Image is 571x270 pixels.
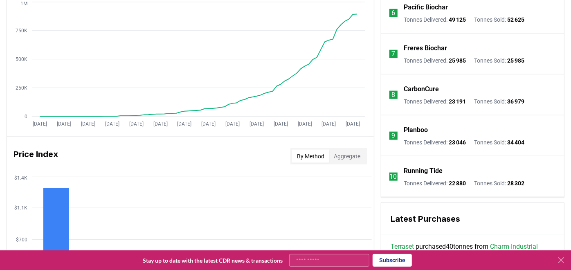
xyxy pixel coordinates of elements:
p: 10 [390,172,397,182]
p: Tonnes Delivered : [404,97,466,106]
span: 23 191 [449,98,466,105]
tspan: 0 [25,114,27,119]
tspan: 750K [16,28,27,34]
tspan: [DATE] [201,121,216,127]
button: By Method [292,150,329,163]
tspan: [DATE] [105,121,119,127]
a: Charm Industrial [490,242,538,252]
tspan: [DATE] [298,121,312,127]
p: 8 [391,90,395,100]
tspan: [DATE] [250,121,264,127]
a: CarbonCure [404,84,439,94]
p: Tonnes Delivered : [404,56,466,65]
span: 25 985 [508,57,525,64]
p: Tonnes Delivered : [404,16,466,24]
p: Tonnes Delivered : [404,179,466,187]
h3: Latest Purchases [391,213,554,225]
tspan: 250K [16,85,27,91]
span: 34 404 [508,139,525,146]
tspan: [DATE] [57,121,71,127]
tspan: [DATE] [81,121,95,127]
p: Tonnes Sold : [474,138,525,146]
p: Tonnes Sold : [474,16,525,24]
tspan: [DATE] [274,121,288,127]
tspan: [DATE] [225,121,240,127]
span: purchased 40 tonnes from [391,242,538,252]
tspan: [DATE] [33,121,47,127]
tspan: $1.1K [14,205,27,211]
a: Freres Biochar [404,43,447,53]
span: 22 880 [449,180,466,187]
tspan: [DATE] [178,121,192,127]
h3: Price Index [13,148,58,164]
tspan: [DATE] [322,121,336,127]
span: 25 985 [449,57,466,64]
button: Aggregate [329,150,366,163]
span: 36 979 [508,98,525,105]
span: 49 125 [449,16,466,23]
tspan: $700 [16,237,27,243]
span: 28 302 [508,180,525,187]
a: Planboo [404,125,428,135]
a: Pacific Biochar [404,2,448,12]
p: Tonnes Sold : [474,56,525,65]
span: 23 046 [449,139,466,146]
tspan: [DATE] [129,121,144,127]
tspan: [DATE] [153,121,168,127]
span: 52 625 [508,16,525,23]
tspan: [DATE] [346,121,360,127]
tspan: $1.4K [14,175,27,181]
tspan: 1M [20,1,27,7]
p: Tonnes Delivered : [404,138,466,146]
a: Terraset [391,242,414,252]
p: 9 [391,131,395,141]
p: Tonnes Sold : [474,179,525,187]
p: 6 [391,8,395,18]
p: Tonnes Sold : [474,97,525,106]
a: Running Tide [404,166,443,176]
tspan: 500K [16,56,27,62]
p: 7 [391,49,395,59]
